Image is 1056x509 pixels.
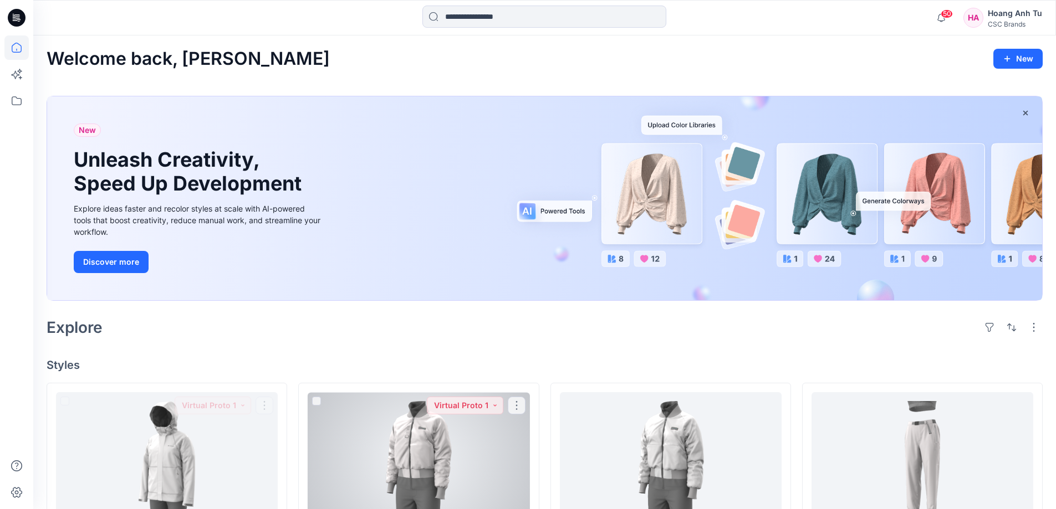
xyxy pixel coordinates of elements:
h2: Welcome back, [PERSON_NAME] [47,49,330,69]
button: New [993,49,1043,69]
button: Discover more [74,251,149,273]
div: HA [963,8,983,28]
div: Hoang Anh Tu [988,7,1042,20]
h2: Explore [47,318,103,336]
div: CSC Brands [988,20,1042,28]
h1: Unleash Creativity, Speed Up Development [74,148,307,196]
a: Discover more [74,251,323,273]
div: Explore ideas faster and recolor styles at scale with AI-powered tools that boost creativity, red... [74,203,323,238]
h4: Styles [47,358,1043,372]
span: 50 [941,9,953,18]
span: New [79,124,96,137]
